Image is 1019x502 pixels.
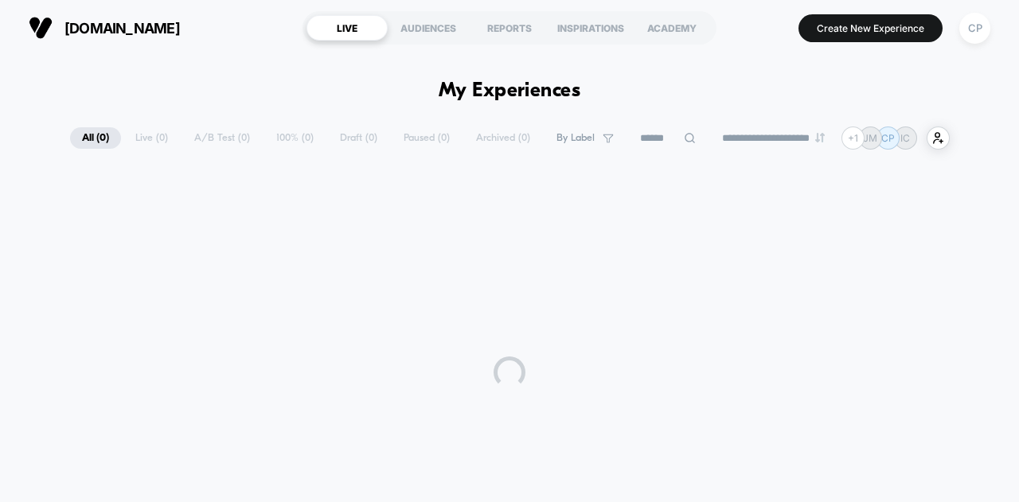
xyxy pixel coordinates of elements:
[29,16,53,40] img: Visually logo
[70,127,121,149] span: All ( 0 )
[556,132,595,144] span: By Label
[550,15,631,41] div: INSPIRATIONS
[469,15,550,41] div: REPORTS
[439,80,581,103] h1: My Experiences
[955,12,995,45] button: CP
[881,132,895,144] p: CP
[959,13,990,44] div: CP
[388,15,469,41] div: AUDIENCES
[631,15,713,41] div: ACADEMY
[306,15,388,41] div: LIVE
[900,132,910,144] p: IC
[798,14,943,42] button: Create New Experience
[64,20,180,37] span: [DOMAIN_NAME]
[863,132,877,144] p: JM
[815,133,825,142] img: end
[24,15,185,41] button: [DOMAIN_NAME]
[841,126,865,150] div: + 1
